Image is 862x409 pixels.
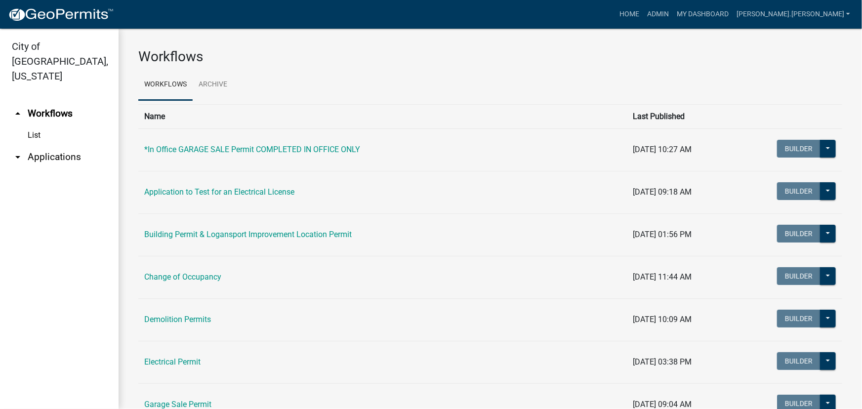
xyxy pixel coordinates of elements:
[633,187,692,197] span: [DATE] 09:18 AM
[777,352,821,370] button: Builder
[777,225,821,243] button: Builder
[633,400,692,409] span: [DATE] 09:04 AM
[144,272,221,282] a: Change of Occupancy
[144,230,352,239] a: Building Permit & Logansport Improvement Location Permit
[193,69,233,101] a: Archive
[633,357,692,367] span: [DATE] 03:38 PM
[627,104,734,128] th: Last Published
[733,5,854,24] a: [PERSON_NAME].[PERSON_NAME]
[144,187,294,197] a: Application to Test for an Electrical License
[144,400,211,409] a: Garage Sale Permit
[616,5,643,24] a: Home
[777,182,821,200] button: Builder
[138,48,842,65] h3: Workflows
[138,104,627,128] th: Name
[643,5,673,24] a: Admin
[633,315,692,324] span: [DATE] 10:09 AM
[144,145,360,154] a: *In Office GARAGE SALE Permit COMPLETED IN OFFICE ONLY
[633,230,692,239] span: [DATE] 01:56 PM
[633,145,692,154] span: [DATE] 10:27 AM
[777,140,821,158] button: Builder
[673,5,733,24] a: My Dashboard
[12,108,24,120] i: arrow_drop_up
[12,151,24,163] i: arrow_drop_down
[633,272,692,282] span: [DATE] 11:44 AM
[777,267,821,285] button: Builder
[138,69,193,101] a: Workflows
[144,315,211,324] a: Demolition Permits
[777,310,821,327] button: Builder
[144,357,201,367] a: Electrical Permit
